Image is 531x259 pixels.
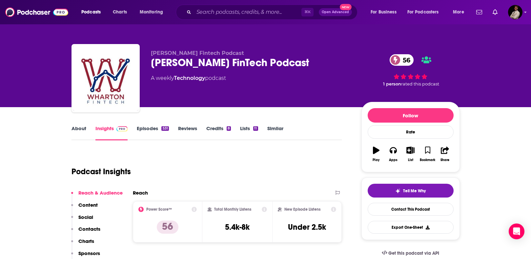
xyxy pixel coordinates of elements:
div: List [408,158,413,162]
button: Follow [368,108,454,123]
button: Content [71,202,98,214]
a: Show notifications dropdown [490,7,500,18]
button: Play [368,142,385,166]
a: InsightsPodchaser Pro [95,125,128,140]
h2: Reach [133,190,148,196]
span: Open Advanced [322,11,349,14]
button: open menu [448,7,472,17]
div: Play [373,158,379,162]
a: 56 [390,54,414,66]
h2: New Episode Listens [284,207,320,212]
img: tell me why sparkle [395,188,400,194]
div: 8 [227,126,231,131]
span: 1 person [383,82,401,86]
span: [PERSON_NAME] Fintech Podcast [151,50,244,56]
button: open menu [77,7,109,17]
span: Logged in as Jeremiah_lineberger11 [508,5,522,19]
p: Contacts [78,226,100,232]
button: Social [71,214,93,226]
p: Reach & Audience [78,190,123,196]
p: Charts [78,238,94,244]
button: Open AdvancedNew [319,8,352,16]
span: New [340,4,352,10]
h3: Under 2.5k [288,222,326,232]
div: 531 [161,126,169,131]
a: Reviews [178,125,197,140]
p: Sponsors [78,250,100,256]
span: More [453,8,464,17]
div: Apps [389,158,398,162]
div: Open Intercom Messenger [509,224,524,239]
div: A weekly podcast [151,74,226,82]
div: 11 [253,126,258,131]
span: Monitoring [140,8,163,17]
div: Rate [368,125,454,139]
button: tell me why sparkleTell Me Why [368,184,454,198]
h3: 5.4k-8k [225,222,250,232]
span: Charts [113,8,127,17]
div: Search podcasts, credits, & more... [182,5,364,20]
span: Get this podcast via API [388,250,439,256]
a: Charts [109,7,131,17]
p: Social [78,214,93,220]
button: Reach & Audience [71,190,123,202]
div: Share [440,158,449,162]
img: Podchaser - Follow, Share and Rate Podcasts [5,6,68,18]
a: Similar [267,125,283,140]
img: Wharton FinTech Podcast [73,45,138,111]
span: 56 [396,54,414,66]
h2: Power Score™ [146,207,172,212]
span: For Podcasters [407,8,439,17]
button: List [402,142,419,166]
button: Apps [385,142,402,166]
button: Share [436,142,453,166]
h2: Total Monthly Listens [214,207,251,212]
span: Podcasts [81,8,101,17]
span: Tell Me Why [403,188,426,194]
button: open menu [135,7,172,17]
button: open menu [366,7,405,17]
button: Charts [71,238,94,250]
p: 56 [157,221,178,234]
h1: Podcast Insights [71,167,131,177]
div: 56 1 personrated this podcast [361,50,460,91]
button: open menu [403,7,448,17]
button: Export One-Sheet [368,221,454,234]
button: Contacts [71,226,100,238]
a: Episodes531 [137,125,169,140]
img: User Profile [508,5,522,19]
div: Bookmark [420,158,435,162]
a: Lists11 [240,125,258,140]
button: Bookmark [419,142,436,166]
input: Search podcasts, credits, & more... [194,7,301,17]
span: ⌘ K [301,8,314,16]
button: Show profile menu [508,5,522,19]
p: Content [78,202,98,208]
span: For Business [371,8,397,17]
img: Podchaser Pro [116,126,128,131]
span: rated this podcast [401,82,439,86]
a: Contact This Podcast [368,203,454,216]
a: Credits8 [206,125,231,140]
a: Technology [174,75,205,81]
a: Show notifications dropdown [474,7,485,18]
a: About [71,125,86,140]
